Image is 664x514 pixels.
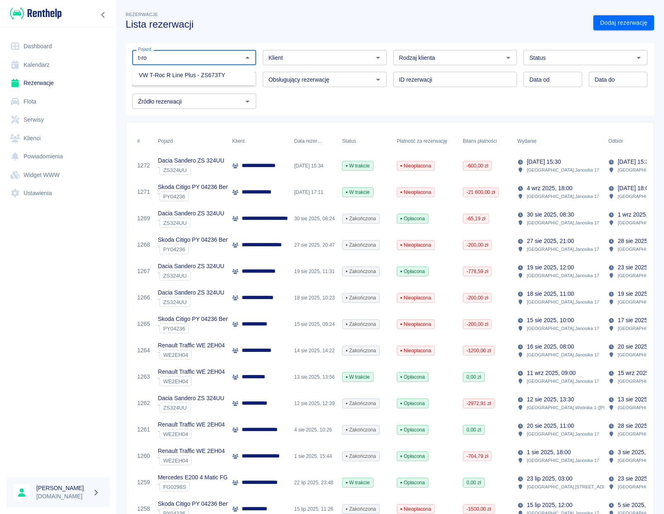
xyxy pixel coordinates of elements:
[160,378,191,384] span: WE2EH04
[322,135,334,147] button: Sort
[463,241,491,249] span: -200,00 zł
[158,341,225,350] p: Renault Traffic WE 2EH04
[158,420,225,429] p: Renault Traffic WE 2EH04
[463,426,484,434] span: 0,00 zł
[343,479,373,486] span: W trakcie
[158,288,224,297] p: Dacia Sandero ZS 324UU
[397,189,434,196] span: Nieopłacona
[158,315,241,323] p: Skoda Citigo PY 04236 Benzyna
[633,52,645,64] button: Otwórz
[393,130,459,153] div: Płatność za rezerwację
[397,453,428,460] span: Opłacona
[343,453,379,460] span: Zakończona
[527,316,574,325] p: 15 sie 2025, 10:00
[343,505,379,513] span: Zakończona
[158,368,225,376] p: Renault Traffic WE 2EH04
[137,130,140,153] div: #
[158,156,224,165] p: Dacia Sandero ZS 324UU
[158,209,224,218] p: Dacia Sandero ZS 324UU
[463,130,497,153] div: Bilans płatności
[158,429,225,439] div: `
[137,478,150,487] a: 1259
[7,129,109,148] a: Klienci
[137,240,150,249] a: 1268
[397,294,434,302] span: Nieopłacona
[290,364,338,390] div: 13 sie 2025, 13:56
[463,294,491,302] span: -200,00 zł
[459,130,513,153] div: Bilans płatności
[137,373,150,381] a: 1263
[158,183,241,191] p: Skoda Citigo PY 04236 Benzyna
[397,268,428,275] span: Opłacona
[397,215,428,222] span: Opłacona
[158,455,225,465] div: `
[133,130,154,153] div: #
[290,390,338,417] div: 12 sie 2025, 12:39
[137,505,150,513] a: 1258
[517,130,536,153] div: Wydanie
[463,479,484,486] span: 0,00 zł
[463,268,491,275] span: -778,59 zł
[527,272,599,279] p: [GEOGRAPHIC_DATA] , Janosika 17
[290,205,338,232] div: 30 sie 2025, 08:24
[290,285,338,311] div: 18 sie 2025, 10:23
[290,443,338,469] div: 1 sie 2025, 15:44
[527,245,599,253] p: [GEOGRAPHIC_DATA] , Janosika 17
[160,325,188,332] span: PY04236
[294,130,322,153] div: Data rezerwacji
[372,52,384,64] button: Otwórz
[527,298,599,306] p: [GEOGRAPHIC_DATA] , Janosika 17
[290,311,338,337] div: 15 sie 2025, 09:24
[158,297,224,307] div: `
[158,165,224,175] div: `
[160,484,189,490] span: FG0298S
[160,220,190,226] span: ZS324UU
[158,191,241,201] div: `
[7,74,109,92] a: Rezerwacje
[160,352,191,358] span: WE2EH04
[290,469,338,496] div: 22 lip 2025, 23:48
[463,215,489,222] span: -65,19 zł
[527,342,574,351] p: 16 sie 2025, 08:00
[158,394,224,403] p: Dacia Sandero ZS 324UU
[126,12,158,17] span: Rezerwacje
[623,135,635,147] button: Sort
[372,74,384,85] button: Otwórz
[97,9,109,20] button: Zwiń nawigację
[158,271,224,281] div: `
[343,347,379,354] span: Zakończona
[137,320,150,328] a: 1265
[527,325,599,332] p: [GEOGRAPHIC_DATA] , Janosika 17
[618,501,662,509] p: 5 sie 2025, 12:00
[527,483,620,490] p: [GEOGRAPHIC_DATA] , [STREET_ADDRESS]
[343,321,379,328] span: Zakończona
[242,52,253,64] button: Zamknij
[232,130,245,153] div: Klient
[463,321,491,328] span: -200,00 zł
[343,268,379,275] span: Zakończona
[527,474,572,483] p: 23 lip 2025, 03:00
[158,447,225,455] p: Renault Traffic WE 2EH04
[618,158,652,166] p: [DATE] 15:30
[137,293,150,302] a: 1266
[158,218,224,228] div: `
[343,162,373,170] span: W trakcie
[463,373,484,381] span: 0,00 zł
[290,337,338,364] div: 14 sie 2025, 14:22
[158,473,246,482] p: Mercedes E200 4 Matic FG 0298S
[137,161,150,170] a: 1272
[527,457,599,464] p: [GEOGRAPHIC_DATA] , Janosika 17
[463,347,494,354] span: -1200,00 zł
[160,273,190,279] span: ZS324UU
[589,72,647,87] input: DD.MM.YYYY
[527,263,574,272] p: 19 sie 2025, 12:00
[527,237,574,245] p: 27 sie 2025, 21:00
[160,193,188,200] span: PY04236
[158,236,241,244] p: Skoda Citigo PY 04236 Benzyna
[527,395,574,404] p: 12 sie 2025, 13:30
[527,193,599,200] p: [GEOGRAPHIC_DATA] , Janosika 17
[397,373,428,381] span: Opłacona
[527,369,576,377] p: 11 wrz 2025, 09:00
[137,425,150,434] a: 1261
[527,210,574,219] p: 30 sie 2025, 08:30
